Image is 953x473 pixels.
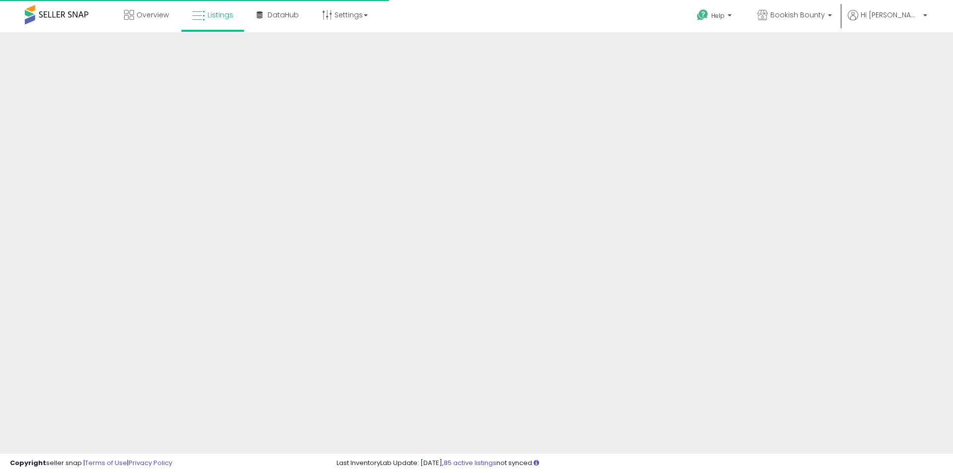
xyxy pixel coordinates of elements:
span: Hi [PERSON_NAME] [861,10,920,20]
span: DataHub [268,10,299,20]
a: Hi [PERSON_NAME] [848,10,927,32]
span: Bookish Bounty [770,10,825,20]
span: Overview [136,10,169,20]
a: Help [689,1,742,32]
i: Get Help [696,9,709,21]
span: Listings [207,10,233,20]
span: Help [711,11,725,20]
